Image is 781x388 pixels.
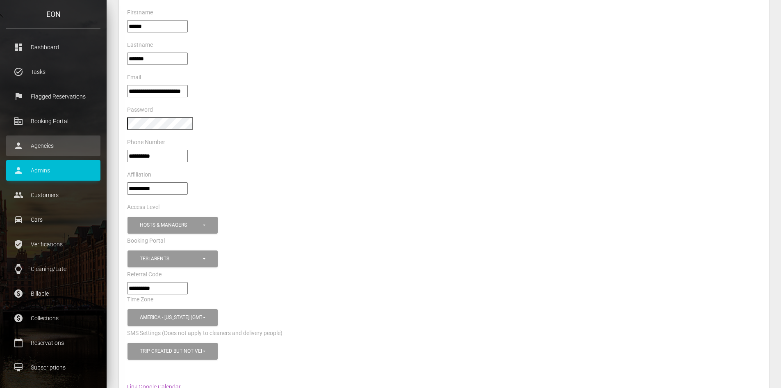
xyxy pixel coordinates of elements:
[128,217,218,234] button: Hosts & Managers
[128,250,218,267] button: TeslaRents
[6,234,100,255] a: verified_user Verifications
[6,86,100,107] a: flag Flagged Reservations
[6,62,100,82] a: task_alt Tasks
[6,37,100,57] a: dashboard Dashboard
[12,115,94,127] p: Booking Portal
[127,73,141,82] label: Email
[12,90,94,103] p: Flagged Reservations
[6,135,100,156] a: person Agencies
[6,333,100,353] a: calendar_today Reservations
[12,66,94,78] p: Tasks
[140,255,202,262] div: TeslaRents
[140,348,202,355] div: Trip created but not verified , Trip was cancelled , Customer is verified and trip is set to go
[12,140,94,152] p: Agencies
[127,237,165,245] label: Booking Portal
[6,357,100,378] a: card_membership Subscriptions
[127,106,153,114] label: Password
[127,296,153,304] label: Time Zone
[6,283,100,304] a: paid Billable
[12,164,94,177] p: Admins
[12,312,94,324] p: Collections
[6,259,100,279] a: watch Cleaning/Late
[140,314,202,321] div: America - [US_STATE] (GMT -05:00)
[12,214,94,226] p: Cars
[128,343,218,360] button: Trip created but not verified, Trip was cancelled, Customer is verified and trip is set to go
[6,209,100,230] a: drive_eta Cars
[6,160,100,181] a: person Admins
[6,111,100,131] a: corporate_fare Booking Portal
[127,329,282,337] label: SMS Settings (Does not apply to cleaners and delivery people)
[12,189,94,201] p: Customers
[6,185,100,205] a: people Customers
[127,203,159,211] label: Access Level
[12,263,94,275] p: Cleaning/Late
[6,308,100,328] a: paid Collections
[127,171,151,179] label: Affiliation
[127,9,153,17] label: Firstname
[12,361,94,374] p: Subscriptions
[140,222,202,229] div: Hosts & Managers
[12,287,94,300] p: Billable
[128,309,218,326] button: America - New York (GMT -05:00)
[12,337,94,349] p: Reservations
[127,41,153,49] label: Lastname
[12,238,94,250] p: Verifications
[12,41,94,53] p: Dashboard
[127,138,165,147] label: Phone Number
[127,271,162,279] label: Referral Code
